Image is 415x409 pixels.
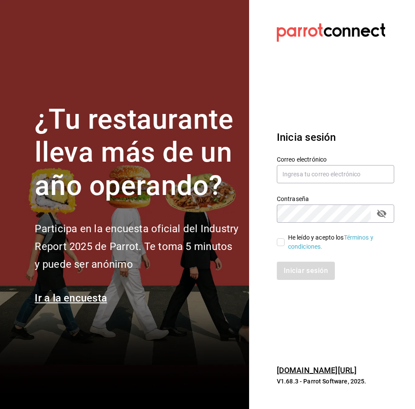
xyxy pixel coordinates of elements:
[35,103,238,203] h1: ¿Tu restaurante lleva más de un año operando?
[35,292,107,304] a: Ir a la encuesta
[374,206,389,221] button: passwordField
[288,234,373,250] a: Términos y condiciones.
[35,220,238,273] h2: Participa en la encuesta oficial del Industry Report 2025 de Parrot. Te toma 5 minutos y puede se...
[277,195,394,201] label: Contraseña
[277,130,394,145] h3: Inicia sesión
[277,156,394,162] label: Correo electrónico
[277,377,394,386] p: V1.68.3 - Parrot Software, 2025.
[288,233,387,251] div: He leído y acepto los
[277,366,357,375] a: [DOMAIN_NAME][URL]
[277,165,394,183] input: Ingresa tu correo electrónico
